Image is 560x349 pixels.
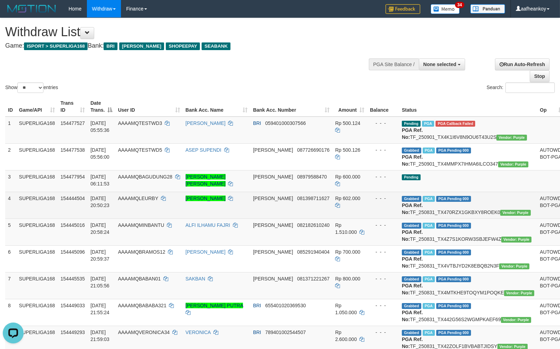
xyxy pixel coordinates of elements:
[5,170,16,192] td: 3
[166,42,200,50] span: SHOPEEPAY
[5,272,16,299] td: 7
[265,330,306,335] span: Copy 789401002544507 to clipboard
[118,196,158,201] span: AAAAMQLEURBY
[16,117,58,144] td: SUPERLIGA168
[60,249,85,255] span: 154445096
[399,97,537,117] th: Status
[402,336,423,349] b: PGA Ref. No:
[16,97,58,117] th: Game/API: activate to sort column ascending
[335,249,360,255] span: Rp 700.000
[16,192,58,219] td: SUPERLIGA168
[297,249,330,255] span: Copy 085291940404 to clipboard
[58,97,88,117] th: Trans ID: activate to sort column ascending
[90,276,109,288] span: [DATE] 21:05:56
[118,303,166,308] span: AAAAMQBABABA321
[370,222,396,229] div: - - -
[402,148,421,153] span: Grabbed
[423,62,456,67] span: None selected
[60,330,85,335] span: 154449293
[399,192,537,219] td: TF_250831_TX470RZX1GKBXY8ROEK0
[90,174,109,187] span: [DATE] 06:11:53
[5,245,16,272] td: 6
[436,223,471,229] span: PGA Pending
[265,120,306,126] span: Copy 059401000307566 to clipboard
[399,245,537,272] td: TF_250831_TX4VTBJYD2K8EBQB2N3F
[402,154,423,167] b: PGA Ref. No:
[297,147,330,153] span: Copy 087726690176 to clipboard
[118,147,162,153] span: AAAAMQTESTWD5
[402,249,421,255] span: Grabbed
[5,143,16,170] td: 2
[402,256,423,269] b: PGA Ref. No:
[335,222,357,235] span: Rp 1.510.000
[297,196,330,201] span: Copy 081398711627 to clipboard
[335,120,360,126] span: Rp 500.124
[423,303,435,309] span: Marked by aafheankoy
[250,97,332,117] th: Bank Acc. Number: activate to sort column ascending
[5,192,16,219] td: 4
[399,219,537,245] td: TF_250831_TX4Z7S1KORW3SBJEFW4Z
[335,276,360,281] span: Rp 800.000
[501,237,531,243] span: Vendor URL: https://trx4.1velocity.biz
[436,121,475,127] span: PGA Error
[436,303,471,309] span: PGA Pending
[370,120,396,127] div: - - -
[402,283,423,295] b: PGA Ref. No:
[253,330,261,335] span: BRI
[202,42,230,50] span: SEABANK
[60,147,85,153] span: 154477538
[16,143,58,170] td: SUPERLIGA168
[16,299,58,326] td: SUPERLIGA168
[60,174,85,180] span: 154477954
[186,222,230,228] a: ALFI ILHAMU FAJRI
[16,170,58,192] td: SUPERLIGA168
[495,58,550,70] a: Run Auto-Refresh
[5,82,58,93] label: Show entries
[402,229,423,242] b: PGA Ref. No:
[186,330,211,335] a: VERONICA
[90,147,109,160] span: [DATE] 05:56:00
[423,249,435,255] span: Marked by aafheankoy
[186,120,226,126] a: [PERSON_NAME]
[399,299,537,326] td: TF_250831_TX442G56S2WGMPKAEF69
[183,97,250,117] th: Bank Acc. Name: activate to sort column ascending
[88,97,115,117] th: Date Trans.: activate to sort column descending
[90,222,109,235] span: [DATE] 20:58:24
[24,42,88,50] span: ISPORT > SUPERLIGA168
[5,42,366,49] h4: Game: Bank:
[332,97,367,117] th: Amount: activate to sort column ascending
[60,303,85,308] span: 154449033
[90,249,109,262] span: [DATE] 20:59:37
[402,174,421,180] span: Pending
[60,120,85,126] span: 154477527
[402,276,421,282] span: Grabbed
[186,196,226,201] a: [PERSON_NAME]
[436,276,471,282] span: PGA Pending
[423,196,435,202] span: Marked by aafounsreynich
[402,121,421,127] span: Pending
[3,3,24,24] button: Open LiveChat chat widget
[186,147,221,153] a: ASEP SUPENDI
[265,303,306,308] span: Copy 655401020369530 to clipboard
[436,330,471,336] span: PGA Pending
[423,223,435,229] span: Marked by aafheankoy
[253,174,293,180] span: [PERSON_NAME]
[90,303,109,315] span: [DATE] 21:55:24
[504,290,534,296] span: Vendor URL: https://trx4.1velocity.biz
[436,148,471,153] span: PGA Pending
[370,302,396,309] div: - - -
[385,4,420,14] img: Feedback.jpg
[5,25,366,39] h1: Withdraw List
[370,173,396,180] div: - - -
[455,2,464,8] span: 34
[498,161,528,167] span: Vendor URL: https://trx4.1velocity.biz
[487,82,555,93] label: Search:
[436,249,471,255] span: PGA Pending
[5,117,16,144] td: 1
[370,275,396,282] div: - - -
[470,4,505,14] img: panduan.png
[186,249,226,255] a: [PERSON_NAME]
[402,303,421,309] span: Grabbed
[5,299,16,326] td: 8
[297,276,330,281] span: Copy 081371221267 to clipboard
